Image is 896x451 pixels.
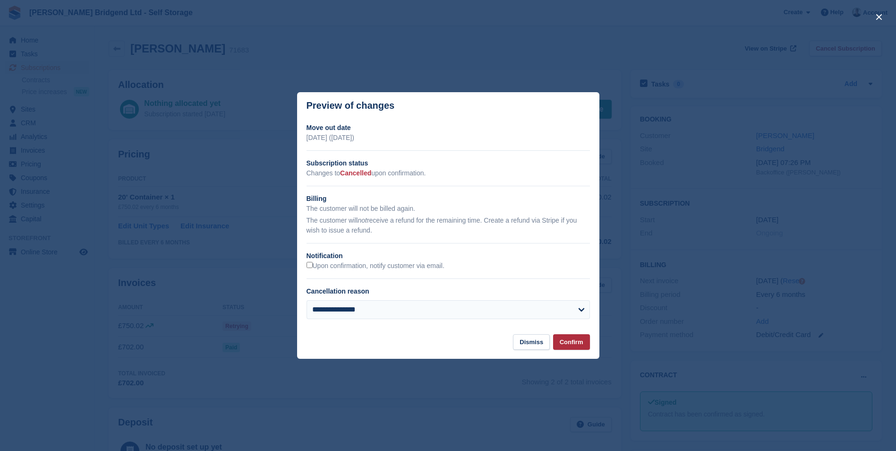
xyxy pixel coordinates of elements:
[307,251,590,261] h2: Notification
[553,334,590,350] button: Confirm
[307,287,369,295] label: Cancellation reason
[307,262,444,270] label: Upon confirmation, notify customer via email.
[307,194,590,204] h2: Billing
[340,169,371,177] span: Cancelled
[307,168,590,178] p: Changes to upon confirmation.
[871,9,887,25] button: close
[307,158,590,168] h2: Subscription status
[307,123,590,133] h2: Move out date
[307,216,590,235] p: The customer will receive a refund for the remaining time. Create a refund via Stripe if you wish...
[513,334,550,350] button: Dismiss
[307,100,395,111] p: Preview of changes
[307,204,590,214] p: The customer will not be billed again.
[307,262,313,268] input: Upon confirmation, notify customer via email.
[307,133,590,143] p: [DATE] ([DATE])
[358,217,367,224] em: not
